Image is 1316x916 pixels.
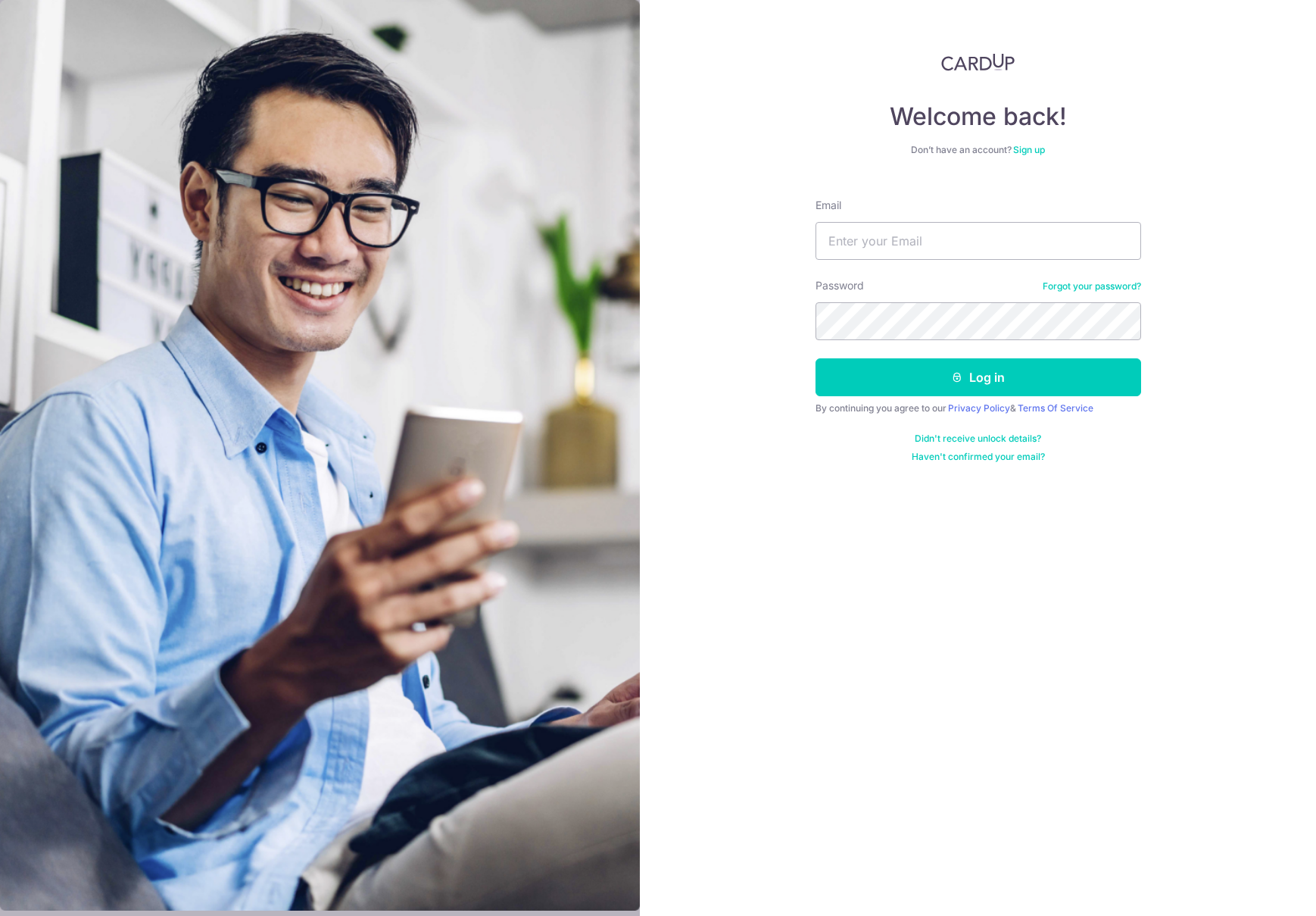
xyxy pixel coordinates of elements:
button: Log in [815,358,1141,396]
div: By continuing you agree to our & [815,402,1141,414]
a: Privacy Policy [948,402,1010,414]
a: Terms Of Service [1018,402,1093,414]
img: CardUp Logo [941,53,1015,71]
h4: Welcome back! [815,102,1141,132]
label: Password [815,278,864,293]
label: Email [815,198,841,213]
a: Haven't confirmed your email? [912,451,1045,463]
div: Don’t have an account? [815,144,1141,156]
input: Enter your Email [815,222,1141,260]
a: Didn't receive unlock details? [915,433,1041,445]
a: Sign up [1013,144,1045,155]
a: Forgot your password? [1043,280,1141,292]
